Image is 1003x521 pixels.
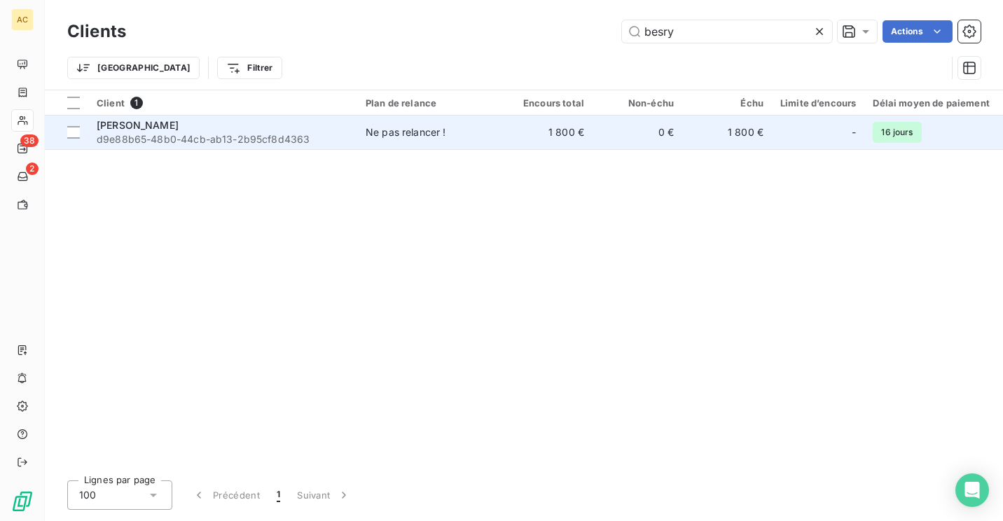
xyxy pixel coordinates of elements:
td: 1 800 € [503,116,593,149]
span: Client [97,97,125,109]
div: Échu [691,97,763,109]
div: Encours total [511,97,584,109]
a: 2 [11,165,33,188]
input: Rechercher [622,20,832,43]
img: Logo LeanPay [11,490,34,513]
div: Open Intercom Messenger [955,473,989,507]
span: d9e88b65-48b0-44cb-ab13-2b95cf8d4363 [97,132,349,146]
button: [GEOGRAPHIC_DATA] [67,57,200,79]
span: [PERSON_NAME] [97,119,179,131]
span: - [852,125,856,139]
td: 1 800 € [682,116,772,149]
h3: Clients [67,19,126,44]
span: 100 [79,488,96,502]
div: AC [11,8,34,31]
span: 38 [20,134,39,147]
button: 1 [268,480,289,510]
button: Actions [883,20,953,43]
span: 2 [26,162,39,175]
span: 1 [277,488,280,502]
span: 1 [130,97,143,109]
button: Précédent [184,480,268,510]
div: Ne pas relancer ! [366,125,446,139]
button: Filtrer [217,57,282,79]
a: 38 [11,137,33,160]
td: 0 € [593,116,682,149]
button: Suivant [289,480,359,510]
div: Limite d’encours [780,97,856,109]
div: Non-échu [601,97,674,109]
span: 16 jours [873,122,921,143]
div: Plan de relance [366,97,494,109]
